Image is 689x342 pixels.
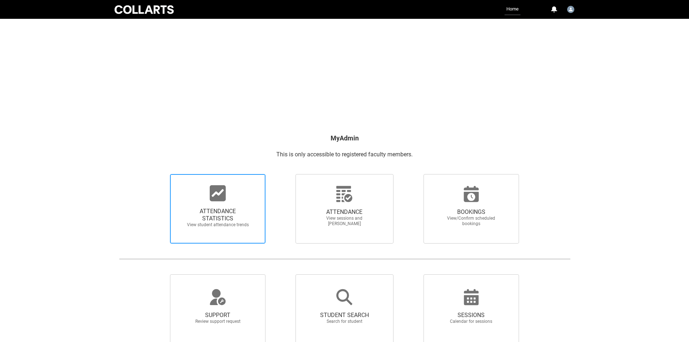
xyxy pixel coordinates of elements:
button: User Profile Emma.Gough [565,3,576,14]
span: View sessions and [PERSON_NAME] [312,216,376,227]
h2: MyAdmin [119,133,570,143]
span: SESSIONS [439,312,503,319]
span: Search for student [312,319,376,324]
span: This is only accessible to registered faculty members. [276,151,413,158]
span: STUDENT SEARCH [312,312,376,319]
span: View/Confirm scheduled bookings [439,216,503,227]
span: ATTENDANCE STATISTICS [186,208,250,222]
span: View student attendance trends [186,222,250,228]
span: ATTENDANCE [312,208,376,216]
span: Calendar for sessions [439,319,503,324]
a: Home [505,4,520,15]
span: Review support request [186,319,250,324]
img: Emma.Gough [567,6,574,13]
img: REDU_GREY_LINE [119,255,570,263]
span: BOOKINGS [439,208,503,216]
span: SUPPORT [186,312,250,319]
